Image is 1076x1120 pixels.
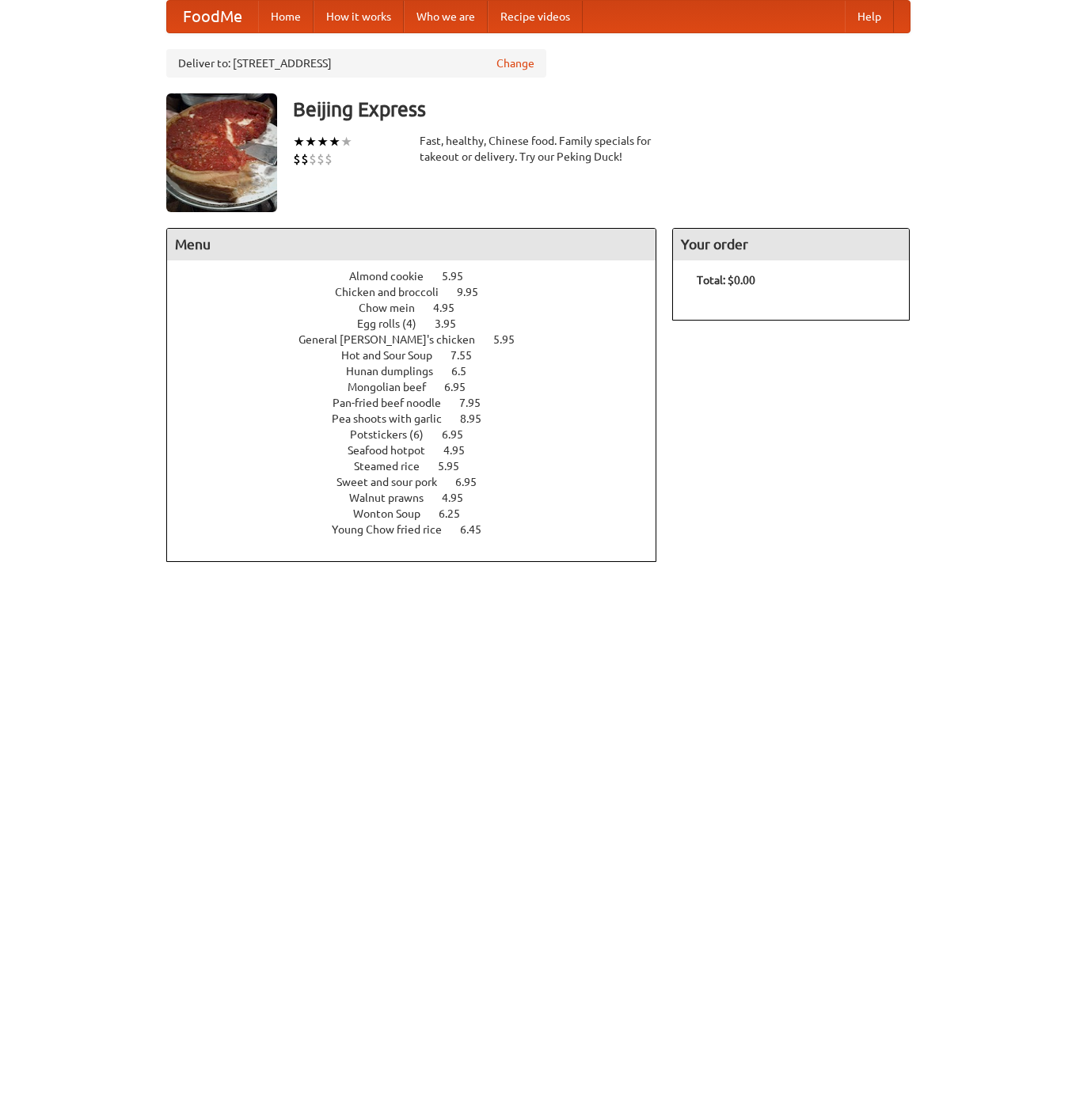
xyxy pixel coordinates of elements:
span: 6.95 [444,381,481,393]
li: $ [309,150,317,168]
a: General [PERSON_NAME]'s chicken 5.95 [298,333,544,346]
span: 5.95 [493,333,530,346]
li: $ [325,150,333,168]
li: ★ [293,133,305,150]
li: $ [301,150,309,168]
a: Help [845,1,894,32]
span: 6.45 [460,523,497,536]
span: 8.95 [460,412,497,425]
li: $ [317,150,325,168]
span: Wonton Soup [353,507,436,520]
span: General [PERSON_NAME]'s chicken [298,333,491,346]
a: Walnut prawns 4.95 [349,492,492,504]
span: Hot and Sour Soup [341,349,448,362]
img: angular.jpg [166,93,277,212]
a: Hunan dumplings 6.5 [346,365,496,378]
li: ★ [340,133,352,150]
span: 6.95 [442,428,479,441]
a: Young Chow fried rice 6.45 [332,523,511,536]
h4: Your order [673,229,909,260]
a: Seafood hotpot 4.95 [348,444,494,457]
span: Almond cookie [349,270,439,283]
span: Pea shoots with garlic [332,412,458,425]
span: 3.95 [435,317,472,330]
h3: Beijing Express [293,93,911,125]
li: ★ [317,133,329,150]
a: Pea shoots with garlic 8.95 [332,412,511,425]
span: 7.95 [459,397,496,409]
a: Chow mein 4.95 [359,302,484,314]
span: Steamed rice [354,460,435,473]
span: 6.95 [455,476,492,488]
span: Hunan dumplings [346,365,449,378]
li: $ [293,150,301,168]
span: 4.95 [443,444,481,457]
a: Egg rolls (4) 3.95 [357,317,485,330]
a: Change [496,55,534,71]
a: Potstickers (6) 6.95 [350,428,492,441]
span: Walnut prawns [349,492,439,504]
span: 5.95 [438,460,475,473]
span: 4.95 [433,302,470,314]
a: Pan-fried beef noodle 7.95 [333,397,510,409]
span: 6.25 [439,507,476,520]
span: Young Chow fried rice [332,523,458,536]
span: Chow mein [359,302,431,314]
span: 6.5 [451,365,482,378]
span: Sweet and sour pork [336,476,453,488]
span: Egg rolls (4) [357,317,432,330]
span: Seafood hotpot [348,444,441,457]
a: Almond cookie 5.95 [349,270,492,283]
a: Wonton Soup 6.25 [353,507,489,520]
span: Mongolian beef [348,381,442,393]
li: ★ [329,133,340,150]
a: Sweet and sour pork 6.95 [336,476,506,488]
span: Potstickers (6) [350,428,439,441]
span: Pan-fried beef noodle [333,397,457,409]
div: Fast, healthy, Chinese food. Family specials for takeout or delivery. Try our Peking Duck! [420,133,657,165]
b: Total: $0.00 [697,274,755,287]
a: Chicken and broccoli 9.95 [335,286,508,298]
a: How it works [314,1,404,32]
a: FoodMe [167,1,258,32]
span: 7.55 [451,349,488,362]
a: Recipe videos [488,1,583,32]
span: Chicken and broccoli [335,286,454,298]
span: 5.95 [442,270,479,283]
a: Steamed rice 5.95 [354,460,489,473]
a: Who we are [404,1,488,32]
a: Mongolian beef 6.95 [348,381,495,393]
li: ★ [305,133,317,150]
div: Deliver to: [STREET_ADDRESS] [166,49,546,78]
a: Home [258,1,314,32]
span: 9.95 [457,286,494,298]
a: Hot and Sour Soup 7.55 [341,349,501,362]
span: 4.95 [442,492,479,504]
h4: Menu [167,229,656,260]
